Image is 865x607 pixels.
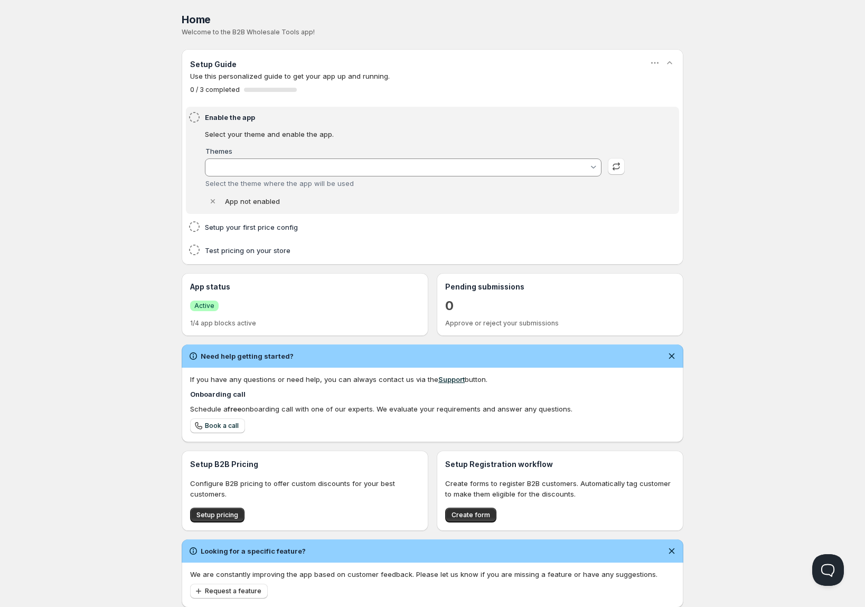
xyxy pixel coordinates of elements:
[190,584,268,599] button: Request a feature
[452,511,490,519] span: Create form
[190,374,675,385] div: If you have any questions or need help, you can always contact us via the button.
[194,302,214,310] span: Active
[205,112,628,123] h4: Enable the app
[205,245,628,256] h4: Test pricing on your store
[190,59,237,70] h3: Setup Guide
[190,418,245,433] a: Book a call
[190,282,420,292] h3: App status
[190,300,219,311] a: SuccessActive
[438,375,465,384] a: Support
[182,28,683,36] p: Welcome to the B2B Wholesale Tools app!
[190,389,675,399] h4: Onboarding call
[445,459,675,470] h3: Setup Registration workflow
[445,508,496,522] button: Create form
[190,508,245,522] button: Setup pricing
[445,319,675,328] p: Approve or reject your submissions
[445,282,675,292] h3: Pending submissions
[190,569,675,580] p: We are constantly improving the app based on customer feedback. Please let us know if you are mis...
[205,222,628,232] h4: Setup your first price config
[812,554,844,586] iframe: Help Scout Beacon - Open
[190,71,675,81] p: Use this personalized guide to get your app up and running.
[445,297,454,314] a: 0
[205,422,239,430] span: Book a call
[664,349,679,363] button: Dismiss notification
[205,147,232,155] label: Themes
[205,587,261,595] span: Request a feature
[664,544,679,558] button: Dismiss notification
[190,459,420,470] h3: Setup B2B Pricing
[225,196,280,207] p: App not enabled
[190,404,675,414] div: Schedule a onboarding call with one of our experts. We evaluate your requirements and answer any ...
[445,478,675,499] p: Create forms to register B2B customers. Automatically tag customer to make them eligible for the ...
[190,319,420,328] p: 1/4 app blocks active
[190,86,240,94] span: 0 / 3 completed
[228,405,241,413] b: free
[205,179,602,188] div: Select the theme where the app will be used
[201,351,294,361] h2: Need help getting started?
[201,546,306,556] h2: Looking for a specific feature?
[205,129,625,139] p: Select your theme and enable the app.
[196,511,238,519] span: Setup pricing
[190,478,420,499] p: Configure B2B pricing to offer custom discounts for your best customers.
[182,13,211,26] span: Home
